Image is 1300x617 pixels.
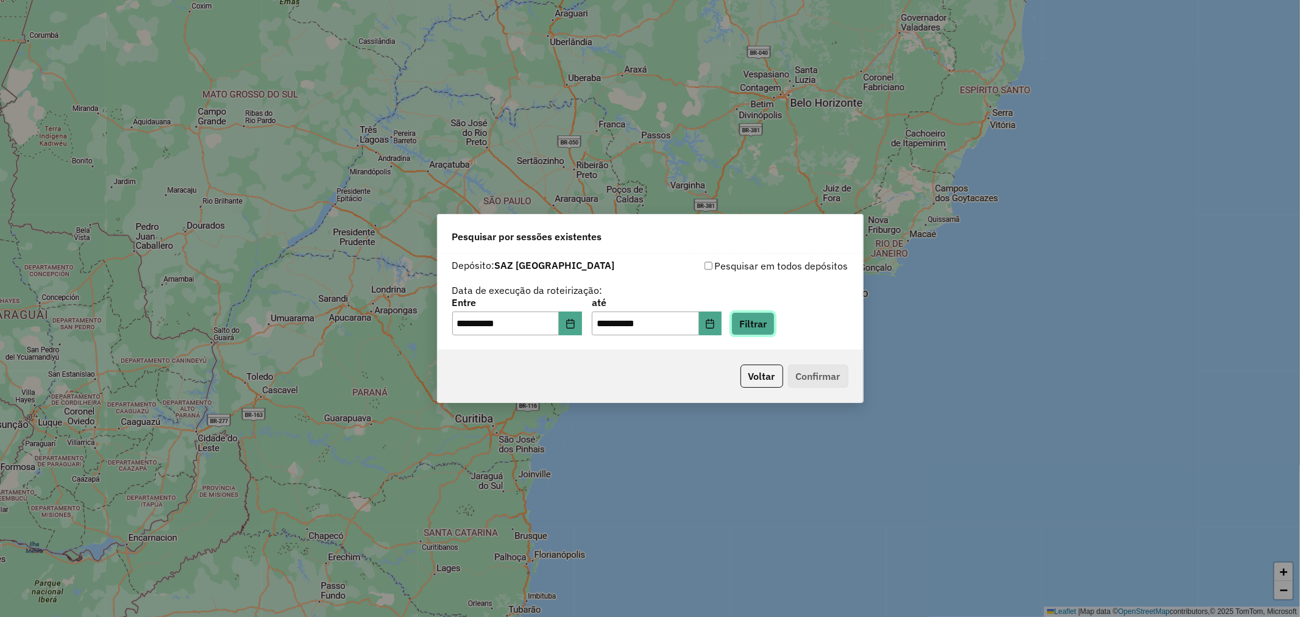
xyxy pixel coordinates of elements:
[452,283,603,298] label: Data de execução da roteirização:
[559,312,582,336] button: Choose Date
[452,295,582,310] label: Entre
[452,229,602,244] span: Pesquisar por sessões existentes
[495,259,615,271] strong: SAZ [GEOGRAPHIC_DATA]
[650,259,848,273] div: Pesquisar em todos depósitos
[731,312,775,335] button: Filtrar
[699,312,722,336] button: Choose Date
[592,295,722,310] label: até
[452,258,615,273] label: Depósito:
[741,365,783,388] button: Voltar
